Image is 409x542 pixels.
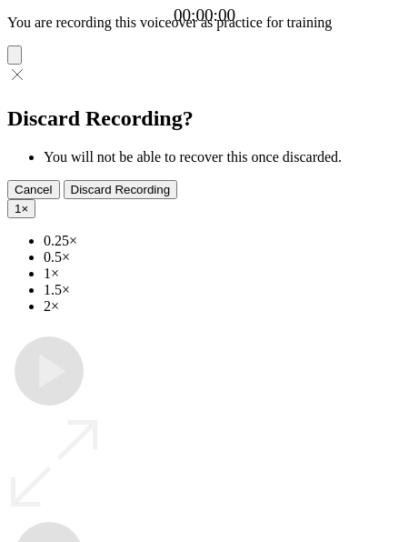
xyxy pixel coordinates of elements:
button: 1× [7,199,35,218]
p: You are recording this voiceover as practice for training [7,15,402,31]
li: 1× [44,266,402,282]
a: 00:00:00 [174,5,235,25]
li: You will not be able to recover this once discarded. [44,149,402,166]
button: Cancel [7,180,60,199]
li: 0.5× [44,249,402,266]
li: 1.5× [44,282,402,298]
li: 2× [44,298,402,315]
button: Discard Recording [64,180,178,199]
span: 1 [15,202,21,216]
li: 0.25× [44,233,402,249]
h2: Discard Recording? [7,106,402,131]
